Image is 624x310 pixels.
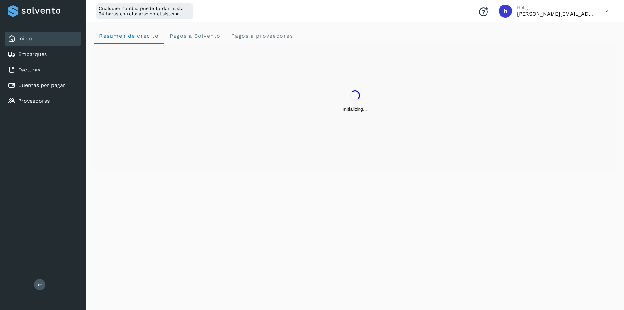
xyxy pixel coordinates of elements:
a: Inicio [18,35,32,42]
span: Resumen de crédito [99,33,159,39]
p: horacio@etv1.com.mx [517,11,595,17]
p: Hola, [517,5,595,11]
div: Inicio [5,32,81,46]
div: Cuentas por pagar [5,78,81,93]
a: Facturas [18,67,40,73]
div: Cualquier cambio puede tardar hasta 24 horas en reflejarse en el sistema. [96,3,193,19]
div: Proveedores [5,94,81,108]
a: Cuentas por pagar [18,82,65,88]
div: Facturas [5,63,81,77]
a: Proveedores [18,98,50,104]
span: Pagos a proveedores [231,33,293,39]
a: Embarques [18,51,47,57]
div: Embarques [5,47,81,61]
span: Pagos a Solvento [169,33,220,39]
